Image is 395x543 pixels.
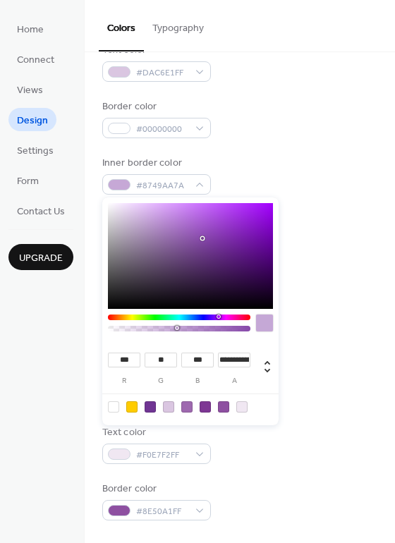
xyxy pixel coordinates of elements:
[17,114,48,128] span: Design
[8,78,51,101] a: Views
[126,401,138,413] div: rgb(255, 204, 0)
[102,482,208,496] div: Border color
[136,504,188,519] span: #8E50A1FF
[19,251,63,266] span: Upgrade
[136,122,188,137] span: #00000000
[136,178,188,193] span: #8749AA7A
[8,47,63,71] a: Connect
[8,169,47,192] a: Form
[102,425,208,440] div: Text color
[8,199,73,222] a: Contact Us
[108,401,119,413] div: rgba(0, 0, 0, 0)
[163,401,174,413] div: rgb(218, 198, 225)
[102,156,208,171] div: Inner border color
[200,401,211,413] div: rgb(126, 55, 148)
[8,17,52,40] a: Home
[8,108,56,131] a: Design
[102,43,208,58] div: Text color
[102,99,208,114] div: Border color
[8,138,62,161] a: Settings
[108,377,140,385] label: r
[17,174,39,189] span: Form
[136,66,188,80] span: #DAC6E1FF
[218,377,250,385] label: a
[181,377,214,385] label: b
[17,53,54,68] span: Connect
[236,401,248,413] div: rgb(240, 231, 242)
[17,23,44,37] span: Home
[218,401,229,413] div: rgb(142, 80, 161)
[17,205,65,219] span: Contact Us
[181,401,193,413] div: rgb(158, 105, 175)
[17,144,54,159] span: Settings
[136,448,188,463] span: #F0E7F2FF
[8,244,73,270] button: Upgrade
[17,83,43,98] span: Views
[145,377,177,385] label: g
[145,401,156,413] div: rgb(112, 53, 147)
